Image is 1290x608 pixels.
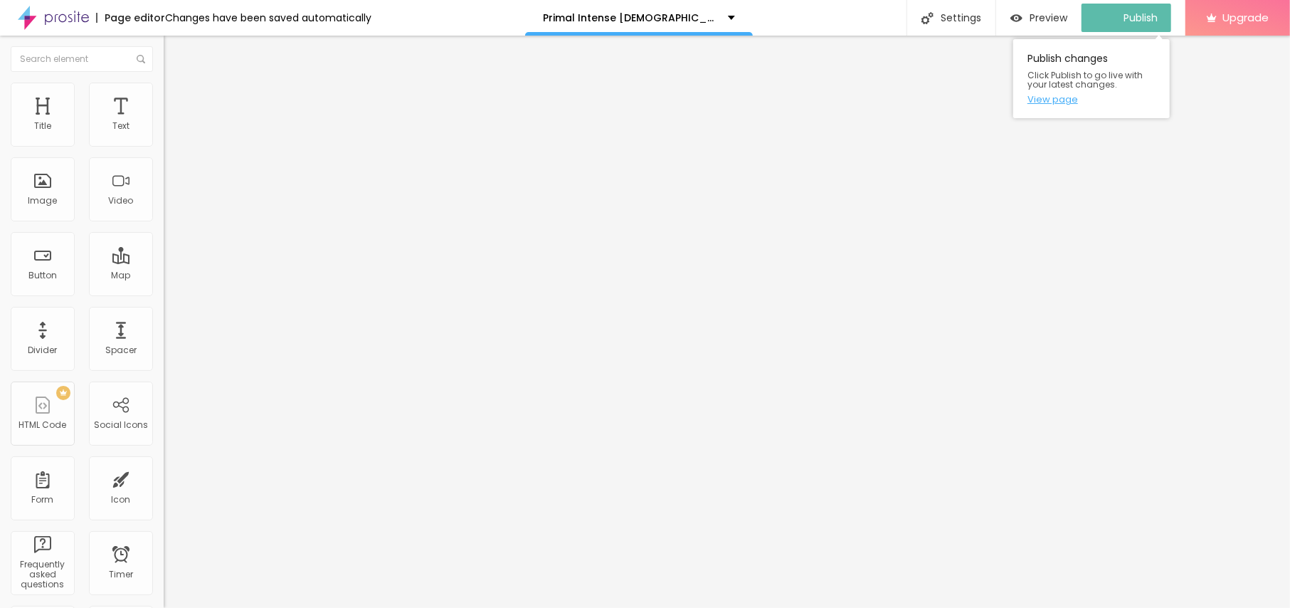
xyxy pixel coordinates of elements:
[165,13,371,23] div: Changes have been saved automatically
[996,4,1082,32] button: Preview
[1222,11,1269,23] span: Upgrade
[1082,4,1171,32] button: Publish
[1013,39,1170,118] div: Publish changes
[11,46,153,72] input: Search element
[109,196,134,206] div: Video
[1030,12,1067,23] span: Preview
[94,420,148,430] div: Social Icons
[96,13,165,23] div: Page editor
[137,55,145,63] img: Icone
[28,271,57,281] div: Button
[1027,95,1156,104] a: View page
[34,121,51,131] div: Title
[109,570,133,580] div: Timer
[1010,12,1022,24] img: view-1.svg
[543,13,717,23] p: Primal Intense [DEMOGRAPHIC_DATA][MEDICAL_DATA] Gummies
[14,560,70,590] div: Frequently asked questions
[921,12,934,24] img: Icone
[105,345,137,355] div: Spacer
[112,495,131,505] div: Icon
[28,345,58,355] div: Divider
[164,36,1290,608] iframe: Editor
[112,121,129,131] div: Text
[1027,70,1156,89] span: Click Publish to go live with your latest changes.
[1124,12,1158,23] span: Publish
[112,271,131,281] div: Map
[19,420,67,430] div: HTML Code
[32,495,54,505] div: Form
[28,196,58,206] div: Image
